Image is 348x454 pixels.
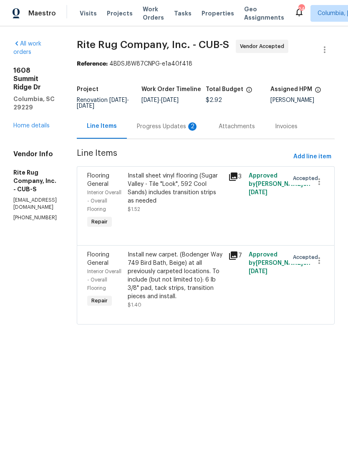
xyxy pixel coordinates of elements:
[174,10,192,16] span: Tasks
[246,86,252,97] span: The total cost of line items that have been proposed by Opendoor. This sum includes line items th...
[13,197,57,211] p: [EMAIL_ADDRESS][DOMAIN_NAME]
[13,95,57,112] h5: Columbia, SC 29229
[240,42,287,51] span: Vendor Accepted
[141,97,179,103] span: -
[80,9,97,18] span: Visits
[141,86,201,92] h5: Work Order Timeline
[77,40,229,50] span: Rite Rug Company, Inc. - CUB-S
[161,97,179,103] span: [DATE]
[13,123,50,129] a: Home details
[293,253,321,261] span: Accepted
[77,61,108,67] b: Reference:
[275,122,298,131] div: Invoices
[188,122,197,131] div: 2
[228,251,243,261] div: 7
[315,86,321,97] span: The hpm assigned to this work order.
[77,97,129,109] span: -
[202,9,234,18] span: Properties
[293,174,321,183] span: Accepted
[270,86,312,92] h5: Assigned HPM
[13,66,57,91] h2: 1608 Summit Ridge Dr
[87,173,109,187] span: Flooring General
[77,149,290,165] span: Line Items
[13,41,41,55] a: All work orders
[298,5,304,13] div: 24
[137,122,199,131] div: Progress Updates
[77,60,335,68] div: 4BDSJ8W87CNPG-e1a40f418
[128,302,141,307] span: $1.40
[290,149,335,165] button: Add line item
[244,5,284,22] span: Geo Assignments
[249,252,310,274] span: Approved by [PERSON_NAME] on
[228,172,243,182] div: 3
[28,9,56,18] span: Maestro
[128,172,224,205] div: Install sheet vinyl flooring (Sugar Valley - Tile "Look", 592 Cool Sands) includes transition str...
[206,86,243,92] h5: Total Budget
[87,190,121,212] span: Interior Overall - Overall Flooring
[128,251,224,301] div: Install new carpet. (Bodenger Way 749 Bird Bath, Beige) at all previously carpeted locations. To ...
[107,9,133,18] span: Projects
[206,97,222,103] span: $2.92
[109,97,127,103] span: [DATE]
[141,97,159,103] span: [DATE]
[219,122,255,131] div: Attachments
[77,97,129,109] span: Renovation
[293,152,331,162] span: Add line item
[13,168,57,193] h5: Rite Rug Company, Inc. - CUB-S
[128,207,140,212] span: $1.52
[77,103,94,109] span: [DATE]
[87,252,109,266] span: Flooring General
[87,269,121,291] span: Interior Overall - Overall Flooring
[87,122,117,130] div: Line Items
[249,190,267,195] span: [DATE]
[77,86,98,92] h5: Project
[249,269,267,274] span: [DATE]
[249,173,310,195] span: Approved by [PERSON_NAME] on
[143,5,164,22] span: Work Orders
[13,150,57,158] h4: Vendor Info
[270,97,335,103] div: [PERSON_NAME]
[88,218,111,226] span: Repair
[13,214,57,221] p: [PHONE_NUMBER]
[88,297,111,305] span: Repair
